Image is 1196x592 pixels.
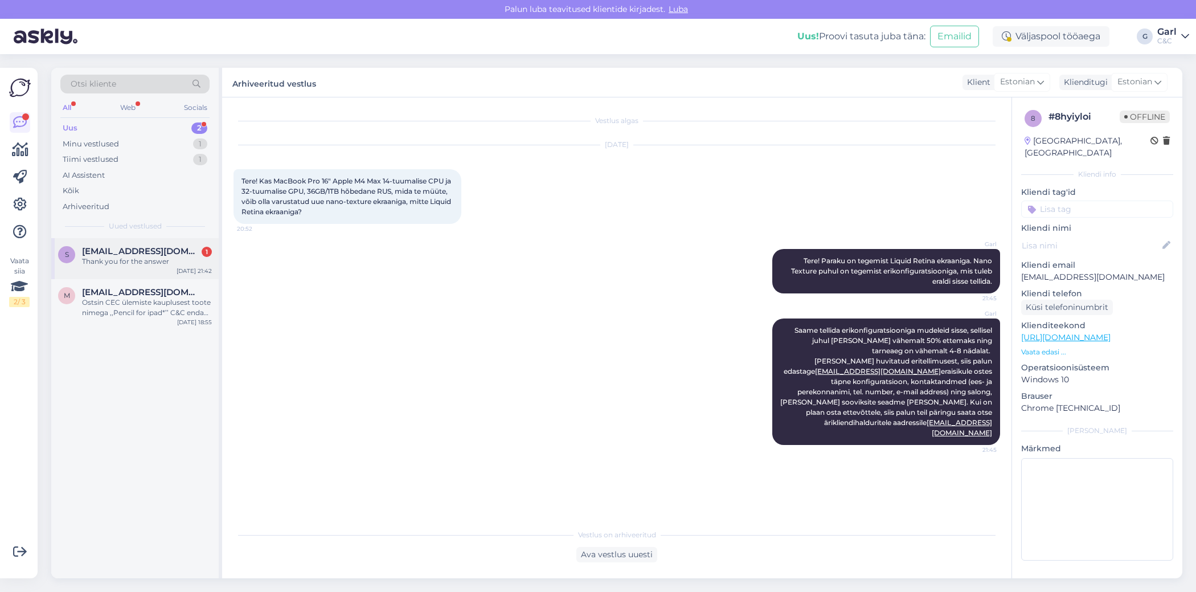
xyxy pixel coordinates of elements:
div: Vaata siia [9,256,30,307]
span: Offline [1120,111,1170,123]
b: Uus! [797,31,819,42]
span: Estonian [1000,76,1035,88]
div: Tiimi vestlused [63,154,118,165]
span: 21:45 [954,446,997,454]
span: Garl [954,240,997,248]
a: GarlC&C [1157,27,1189,46]
div: 1 [193,154,207,165]
p: Kliendi nimi [1021,222,1173,234]
p: Märkmed [1021,443,1173,455]
span: M [64,291,70,300]
div: [DATE] [234,140,1000,150]
div: 1 [202,247,212,257]
span: Uued vestlused [109,221,162,231]
div: 1 [193,138,207,150]
p: [EMAIL_ADDRESS][DOMAIN_NAME] [1021,271,1173,283]
div: Kliendi info [1021,169,1173,179]
p: Vaata edasi ... [1021,347,1173,357]
p: Brauser [1021,390,1173,402]
div: 2 [191,123,207,134]
span: Estonian [1117,76,1152,88]
input: Lisa tag [1021,201,1173,218]
div: [GEOGRAPHIC_DATA], [GEOGRAPHIC_DATA] [1025,135,1150,159]
div: [DATE] 21:42 [177,267,212,275]
p: Operatsioonisüsteem [1021,362,1173,374]
div: Arhiveeritud [63,201,109,213]
span: Tere! Paraku on tegemist Liquid Retina ekraaniga. Nano Texture puhul on tegemist erikonfiguratsio... [791,256,994,285]
span: Otsi kliente [71,78,116,90]
input: Lisa nimi [1022,239,1160,252]
span: Tere! Kas MacBook Pro 16" Apple M4 Max 14-tuumalise CPU ja 32-tuumalise GPU, 36GB/1TB hõbedane RU... [241,177,453,216]
p: Kliendi telefon [1021,288,1173,300]
div: Vestlus algas [234,116,1000,126]
span: Luba [665,4,691,14]
div: Klienditugi [1059,76,1108,88]
div: 2 / 3 [9,297,30,307]
p: Windows 10 [1021,374,1173,386]
a: [EMAIL_ADDRESS][DOMAIN_NAME] [927,418,992,437]
div: Väljaspool tööaega [993,26,1109,47]
span: 21:45 [954,294,997,303]
span: s [65,250,69,259]
p: Kliendi email [1021,259,1173,271]
div: AI Assistent [63,170,105,181]
span: Saame tellida erikonfiguratsiooniga mudeleid sisse, sellisel juhul [PERSON_NAME] vähemalt 50% ett... [780,326,994,437]
p: Chrome [TECHNICAL_ID] [1021,402,1173,414]
div: Ava vestlus uuesti [576,547,657,562]
div: [DATE] 18:55 [177,318,212,326]
div: Garl [1157,27,1177,36]
span: 20:52 [237,224,280,233]
div: Proovi tasuta juba täna: [797,30,925,43]
div: # 8hyiyloi [1048,110,1120,124]
span: senkeviciuslukas@gmail.com [82,246,200,256]
p: Klienditeekond [1021,320,1173,332]
div: Minu vestlused [63,138,119,150]
div: Socials [182,100,210,115]
span: Merilimae111@gmail.com [82,287,200,297]
button: Emailid [930,26,979,47]
div: C&C [1157,36,1177,46]
div: Web [118,100,138,115]
img: Askly Logo [9,77,31,99]
div: Uus [63,123,77,134]
div: Thank you for the answer [82,256,212,267]
a: [URL][DOMAIN_NAME] [1021,332,1111,342]
p: Kliendi tag'id [1021,186,1173,198]
div: Küsi telefoninumbrit [1021,300,1113,315]
div: G [1137,28,1153,44]
div: [PERSON_NAME] [1021,426,1173,436]
span: 8 [1031,114,1035,123]
span: Vestlus on arhiveeritud [578,530,656,540]
div: Ostsin CEC ülemiste kauplusest toote nimega ,,Pencil for ipad*’’ C&C enda toode. Sellega ei tulnu... [82,297,212,318]
a: [EMAIL_ADDRESS][DOMAIN_NAME] [815,367,941,375]
label: Arhiveeritud vestlus [232,75,316,90]
div: Klient [962,76,990,88]
span: Garl [954,309,997,318]
div: All [60,100,73,115]
div: Kõik [63,185,79,197]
